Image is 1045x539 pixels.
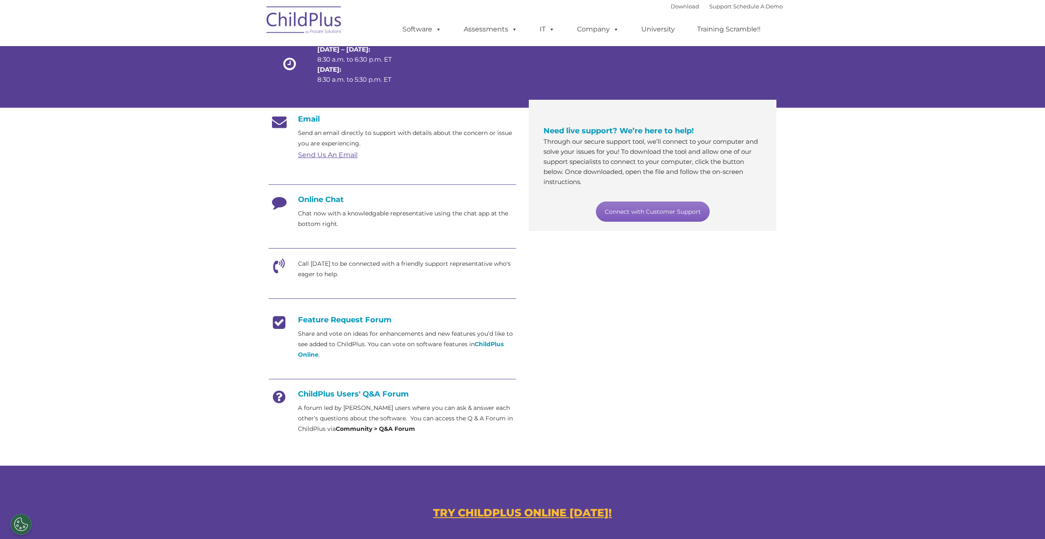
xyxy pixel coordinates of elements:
strong: [DATE]: [317,65,341,73]
p: Send an email directly to support with details about the concern or issue you are experiencing. [298,128,516,149]
h4: ChildPlus Users' Q&A Forum [269,389,516,399]
strong: [DATE] – [DATE]: [317,45,370,53]
a: Connect with Customer Support [596,202,710,222]
a: Download [671,3,699,10]
font: | [671,3,783,10]
img: ChildPlus by Procare Solutions [262,0,346,42]
h4: Email [269,114,516,124]
p: Through our secure support tool, we’ll connect to your computer and solve your issues for you! To... [543,137,762,187]
p: Call [DATE] to be connected with a friendly support representative who's eager to help. [298,259,516,280]
a: Training Scramble!! [689,21,769,38]
a: Schedule A Demo [733,3,783,10]
p: A forum led by [PERSON_NAME] users where you can ask & answer each other’s questions about the so... [298,403,516,434]
h4: Online Chat [269,195,516,204]
a: Company [569,21,627,38]
button: Cookies Settings [10,514,31,535]
span: Need live support? We’re here to help! [543,126,694,135]
a: Support [709,3,731,10]
h4: Feature Request Forum [269,315,516,324]
a: Assessments [455,21,526,38]
p: Share and vote on ideas for enhancements and new features you’d like to see added to ChildPlus. Y... [298,329,516,360]
a: University [633,21,683,38]
a: Send Us An Email [298,151,358,159]
a: Software [394,21,450,38]
p: 8:30 a.m. to 6:30 p.m. ET 8:30 a.m. to 5:30 p.m. ET [317,44,406,85]
iframe: Chat Widget [908,448,1045,539]
p: Chat now with a knowledgable representative using the chat app at the bottom right. [298,208,516,229]
a: IT [531,21,563,38]
a: TRY CHILDPLUS ONLINE [DATE]! [433,506,612,519]
strong: Community > Q&A Forum [336,425,415,433]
